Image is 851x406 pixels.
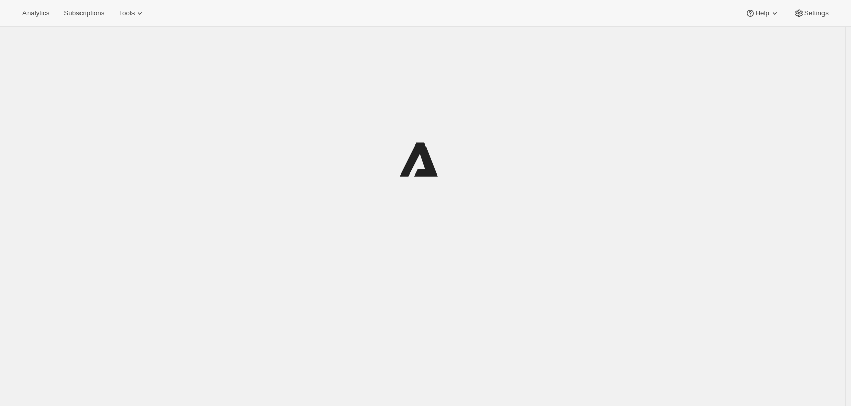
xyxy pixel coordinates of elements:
[16,6,56,20] button: Analytics
[58,6,111,20] button: Subscriptions
[22,9,49,17] span: Analytics
[64,9,104,17] span: Subscriptions
[755,9,769,17] span: Help
[113,6,151,20] button: Tools
[119,9,135,17] span: Tools
[739,6,785,20] button: Help
[804,9,829,17] span: Settings
[788,6,835,20] button: Settings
